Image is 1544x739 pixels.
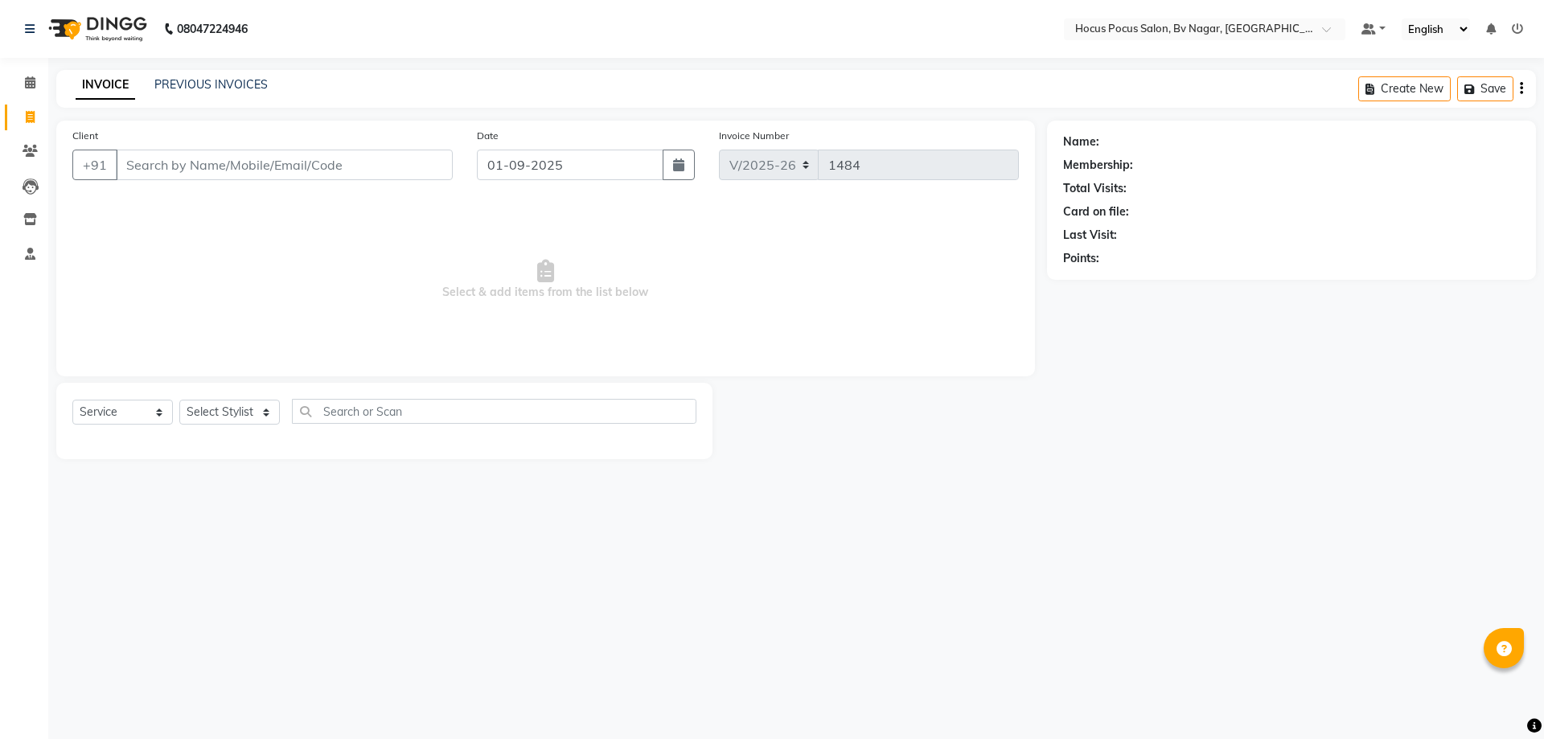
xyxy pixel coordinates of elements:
b: 08047224946 [177,6,248,51]
div: Card on file: [1063,203,1129,220]
img: logo [41,6,151,51]
div: Membership: [1063,157,1133,174]
button: +91 [72,150,117,180]
label: Date [477,129,499,143]
label: Invoice Number [719,129,789,143]
a: PREVIOUS INVOICES [154,77,268,92]
div: Total Visits: [1063,180,1127,197]
div: Points: [1063,250,1099,267]
input: Search or Scan [292,399,696,424]
iframe: chat widget [1476,675,1528,723]
div: Name: [1063,133,1099,150]
button: Create New [1358,76,1451,101]
button: Save [1457,76,1513,101]
label: Client [72,129,98,143]
a: INVOICE [76,71,135,100]
span: Select & add items from the list below [72,199,1019,360]
input: Search by Name/Mobile/Email/Code [116,150,453,180]
div: Last Visit: [1063,227,1117,244]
